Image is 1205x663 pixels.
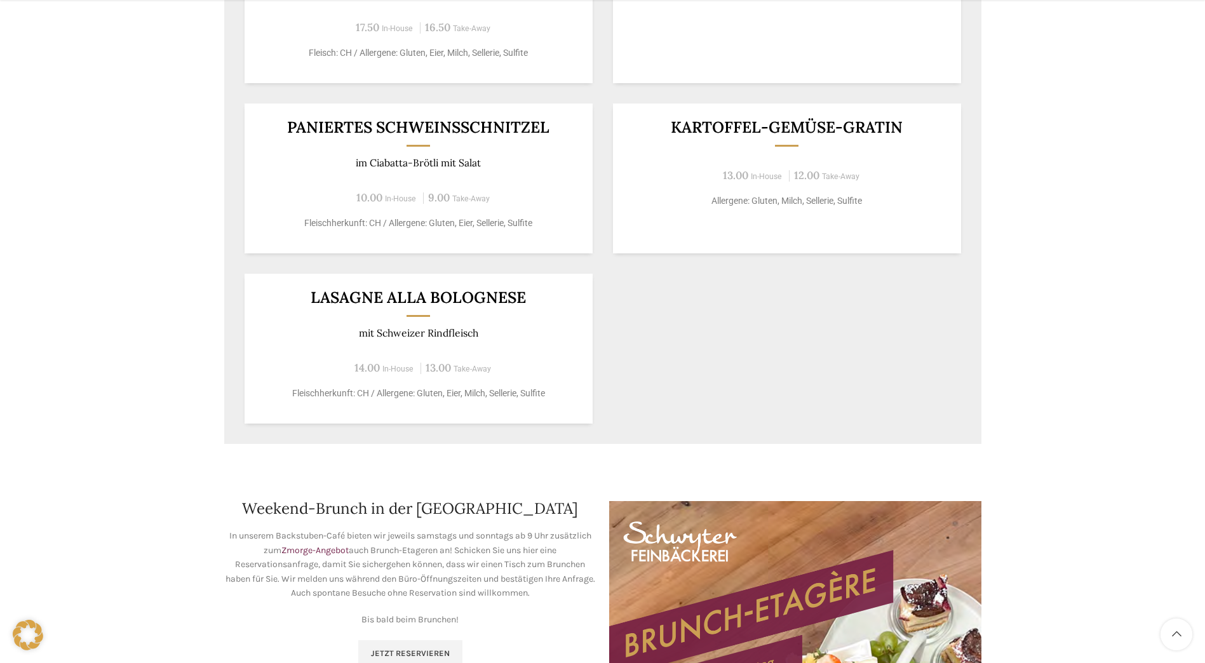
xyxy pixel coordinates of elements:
p: mit Schweizer Rindfleisch [260,327,577,339]
p: im Ciabatta-Brötli mit Salat [260,157,577,169]
span: In-House [751,172,782,181]
span: Jetzt reservieren [371,648,450,659]
span: 12.00 [794,168,819,182]
h3: Paniertes Schweinsschnitzel [260,119,577,135]
span: 13.00 [723,168,748,182]
h3: Lasagne alla Bolognese [260,290,577,305]
p: Fleischherkunft: CH / Allergene: Gluten, Eier, Sellerie, Sulfite [260,217,577,230]
span: Take-Away [452,194,490,203]
p: Fleisch: CH / Allergene: Gluten, Eier, Milch, Sellerie, Sulfite [260,46,577,60]
span: Take-Away [822,172,859,181]
p: In unserem Backstuben-Café bieten wir jeweils samstags und sonntags ab 9 Uhr zusätzlich zum auch ... [224,529,596,600]
p: Allergene: Gluten, Milch, Sellerie, Sulfite [628,194,945,208]
span: 17.50 [356,20,379,34]
p: Bis bald beim Brunchen! [224,613,596,627]
span: 16.50 [425,20,450,34]
h3: Kartoffel-Gemüse-Gratin [628,119,945,135]
span: 10.00 [356,191,382,204]
span: In-House [385,194,416,203]
span: Take-Away [454,365,491,373]
span: Take-Away [453,24,490,33]
span: 9.00 [428,191,450,204]
p: Fleischherkunft: CH / Allergene: Gluten, Eier, Milch, Sellerie, Sulfite [260,387,577,400]
h2: Weekend-Brunch in der [GEOGRAPHIC_DATA] [224,501,596,516]
a: Scroll to top button [1161,619,1192,650]
span: In-House [382,24,413,33]
span: 13.00 [426,361,451,375]
a: Zmorge-Angebot [281,545,349,556]
span: 14.00 [354,361,380,375]
span: In-House [382,365,414,373]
